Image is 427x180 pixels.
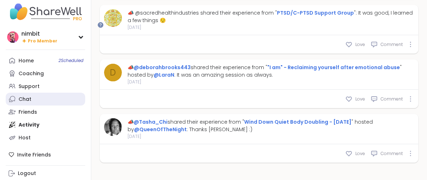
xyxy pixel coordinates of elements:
[128,9,414,24] div: 📣 @sacredhealthindustries shared their experience from " ": It was good, I learned a few things 😌
[381,150,403,157] span: Comment
[19,109,37,116] div: Friends
[98,22,103,28] iframe: Spotlight
[134,126,187,133] a: @QueenOfTheNight
[110,66,116,79] span: d
[277,9,354,16] a: PTSD/C-PTSD Support Group
[19,134,31,142] div: Host
[18,170,36,177] div: Logout
[104,9,122,27] img: CreativeForce
[6,67,85,80] a: Coaching
[355,96,365,102] span: Love
[6,167,85,180] a: Logout
[6,148,85,161] div: Invite Friends
[58,58,83,63] span: 2 Scheduled
[19,57,34,65] div: Home
[6,54,85,67] a: Home2Scheduled
[128,64,414,79] div: 📣 shared their experience from " " hosted by : It was an amazing session as always.
[381,96,403,102] span: Comment
[6,106,85,118] a: Friends
[128,118,414,133] div: 📣 shared their experience from " " hosted by : Thanks [PERSON_NAME] :)
[6,80,85,93] a: Support
[355,150,365,157] span: Love
[355,41,365,48] span: Love
[267,64,400,71] a: "I am" - Reclaiming yourself after emotional abuse
[244,118,351,125] a: Wind Down Quiet Body Doubling - [DATE]
[19,70,44,77] div: Coaching
[381,41,403,48] span: Comment
[134,64,191,71] a: @deborahbrooks443
[6,93,85,106] a: Chat
[28,38,57,44] span: Pro Member
[154,71,174,78] a: @LaraN
[128,79,414,85] span: [DATE]
[19,83,40,90] div: Support
[7,31,19,43] img: nimbit
[104,64,122,82] a: d
[104,118,122,136] img: Tasha_Chi
[21,30,57,38] div: nimbit
[134,118,168,125] a: @Tasha_Chi
[128,24,414,31] span: [DATE]
[128,133,414,140] span: [DATE]
[6,131,85,144] a: Host
[19,96,31,103] div: Chat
